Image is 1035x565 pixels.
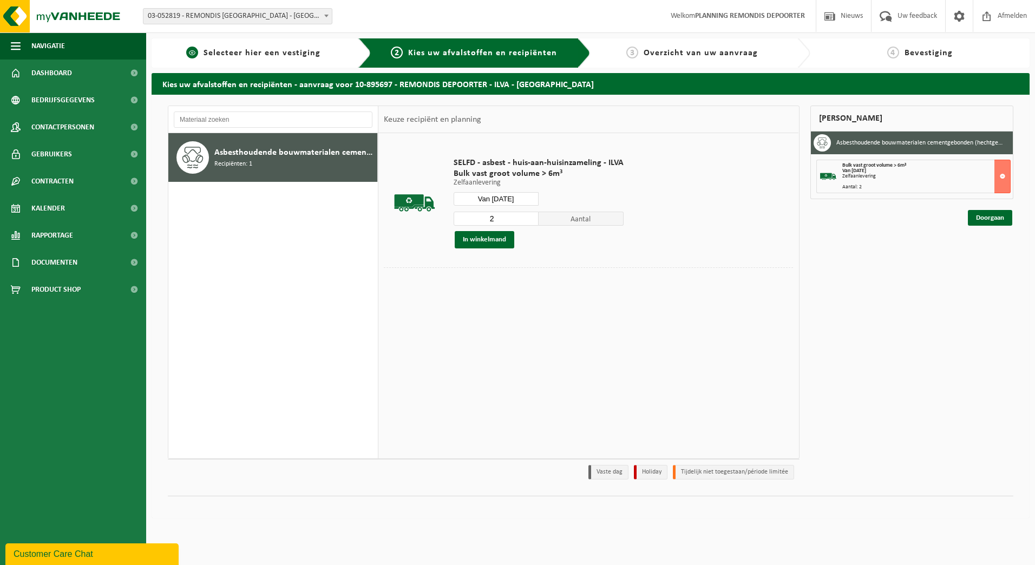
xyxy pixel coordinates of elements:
[842,162,906,168] span: Bulk vast groot volume > 6m³
[31,222,73,249] span: Rapportage
[454,192,539,206] input: Selecteer datum
[455,231,514,248] button: In winkelmand
[143,9,332,24] span: 03-052819 - REMONDIS WEST-VLAANDEREN - OOSTENDE
[378,106,487,133] div: Keuze recipiënt en planning
[204,49,320,57] span: Selecteer hier een vestiging
[157,47,350,60] a: 1Selecteer hier een vestiging
[454,157,624,168] span: SELFD - asbest - huis-aan-huisinzameling - ILVA
[842,185,1011,190] div: Aantal: 2
[168,133,378,182] button: Asbesthoudende bouwmaterialen cementgebonden (hechtgebonden) Recipiënten: 1
[174,111,372,128] input: Materiaal zoeken
[836,134,1005,152] h3: Asbesthoudende bouwmaterialen cementgebonden (hechtgebonden)
[31,32,65,60] span: Navigatie
[408,49,557,57] span: Kies uw afvalstoffen en recipiënten
[31,168,74,195] span: Contracten
[31,195,65,222] span: Kalender
[842,174,1011,179] div: Zelfaanlevering
[152,73,1030,94] h2: Kies uw afvalstoffen en recipiënten - aanvraag voor 10-895697 - REMONDIS DEPOORTER - ILVA - [GEOG...
[454,168,624,179] span: Bulk vast groot volume > 6m³
[31,141,72,168] span: Gebruikers
[143,8,332,24] span: 03-052819 - REMONDIS WEST-VLAANDEREN - OOSTENDE
[842,168,866,174] strong: Van [DATE]
[5,541,181,565] iframe: chat widget
[31,114,94,141] span: Contactpersonen
[644,49,758,57] span: Overzicht van uw aanvraag
[454,179,624,187] p: Zelfaanlevering
[810,106,1014,132] div: [PERSON_NAME]
[31,87,95,114] span: Bedrijfsgegevens
[31,249,77,276] span: Documenten
[186,47,198,58] span: 1
[588,465,628,479] li: Vaste dag
[214,159,252,169] span: Recipiënten: 1
[539,212,624,226] span: Aantal
[673,465,794,479] li: Tijdelijk niet toegestaan/période limitée
[626,47,638,58] span: 3
[887,47,899,58] span: 4
[214,146,375,159] span: Asbesthoudende bouwmaterialen cementgebonden (hechtgebonden)
[31,276,81,303] span: Product Shop
[695,12,805,20] strong: PLANNING REMONDIS DEPOORTER
[634,465,667,479] li: Holiday
[391,47,403,58] span: 2
[905,49,953,57] span: Bevestiging
[31,60,72,87] span: Dashboard
[968,210,1012,226] a: Doorgaan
